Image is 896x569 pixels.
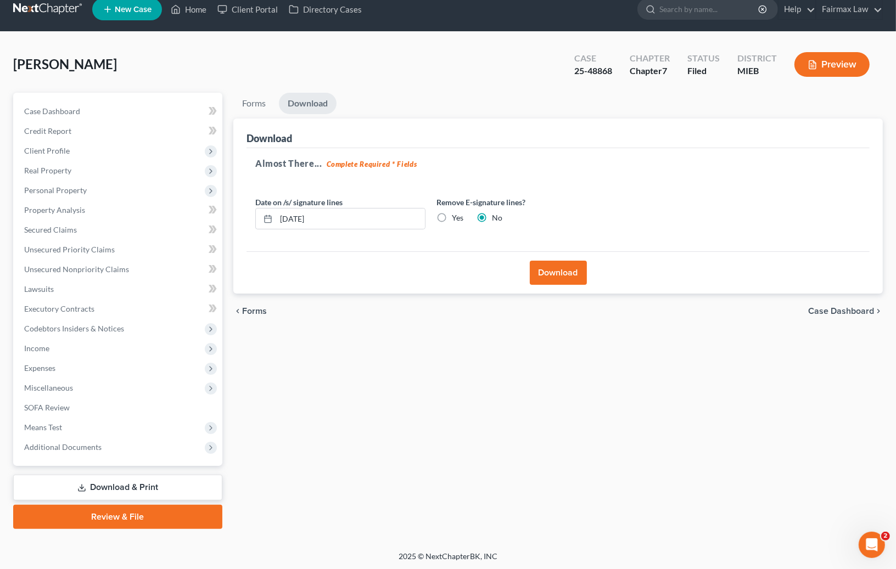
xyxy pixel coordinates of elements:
[24,403,70,412] span: SOFA Review
[24,383,73,392] span: Miscellaneous
[247,132,292,145] div: Download
[574,52,612,65] div: Case
[24,442,102,452] span: Additional Documents
[13,56,117,72] span: [PERSON_NAME]
[13,475,222,500] a: Download & Print
[255,157,861,170] h5: Almost There...
[327,160,417,168] strong: Complete Required * Fields
[630,65,670,77] div: Chapter
[276,209,425,229] input: MM/DD/YYYY
[874,307,883,316] i: chevron_right
[630,52,670,65] div: Chapter
[279,93,337,114] a: Download
[15,279,222,299] a: Lawsuits
[808,307,874,316] span: Case Dashboard
[574,65,612,77] div: 25-48868
[24,245,115,254] span: Unsecured Priority Claims
[24,324,124,333] span: Codebtors Insiders & Notices
[24,304,94,313] span: Executory Contracts
[492,212,502,223] label: No
[687,52,720,65] div: Status
[881,532,890,540] span: 2
[15,200,222,220] a: Property Analysis
[233,93,275,114] a: Forms
[24,106,80,116] span: Case Dashboard
[24,126,71,136] span: Credit Report
[662,65,667,76] span: 7
[737,65,777,77] div: MIEB
[24,146,70,155] span: Client Profile
[687,65,720,77] div: Filed
[808,307,883,316] a: Case Dashboard chevron_right
[24,422,62,432] span: Means Test
[15,240,222,260] a: Unsecured Priority Claims
[15,260,222,279] a: Unsecured Nonpriority Claims
[233,307,282,316] button: chevron_left Forms
[24,284,54,294] span: Lawsuits
[115,5,152,14] span: New Case
[859,532,885,558] iframe: Intercom live chat
[24,185,87,195] span: Personal Property
[24,205,85,215] span: Property Analysis
[15,121,222,141] a: Credit Report
[24,264,129,274] span: Unsecured Nonpriority Claims
[436,196,607,208] label: Remove E-signature lines?
[24,363,55,373] span: Expenses
[452,212,463,223] label: Yes
[255,196,343,208] label: Date on /s/ signature lines
[15,220,222,240] a: Secured Claims
[24,343,49,353] span: Income
[794,52,870,77] button: Preview
[13,505,222,529] a: Review & File
[737,52,777,65] div: District
[15,102,222,121] a: Case Dashboard
[233,307,242,316] i: chevron_left
[242,307,267,316] span: Forms
[24,166,71,175] span: Real Property
[15,299,222,319] a: Executory Contracts
[24,225,77,234] span: Secured Claims
[15,398,222,418] a: SOFA Review
[530,261,587,285] button: Download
